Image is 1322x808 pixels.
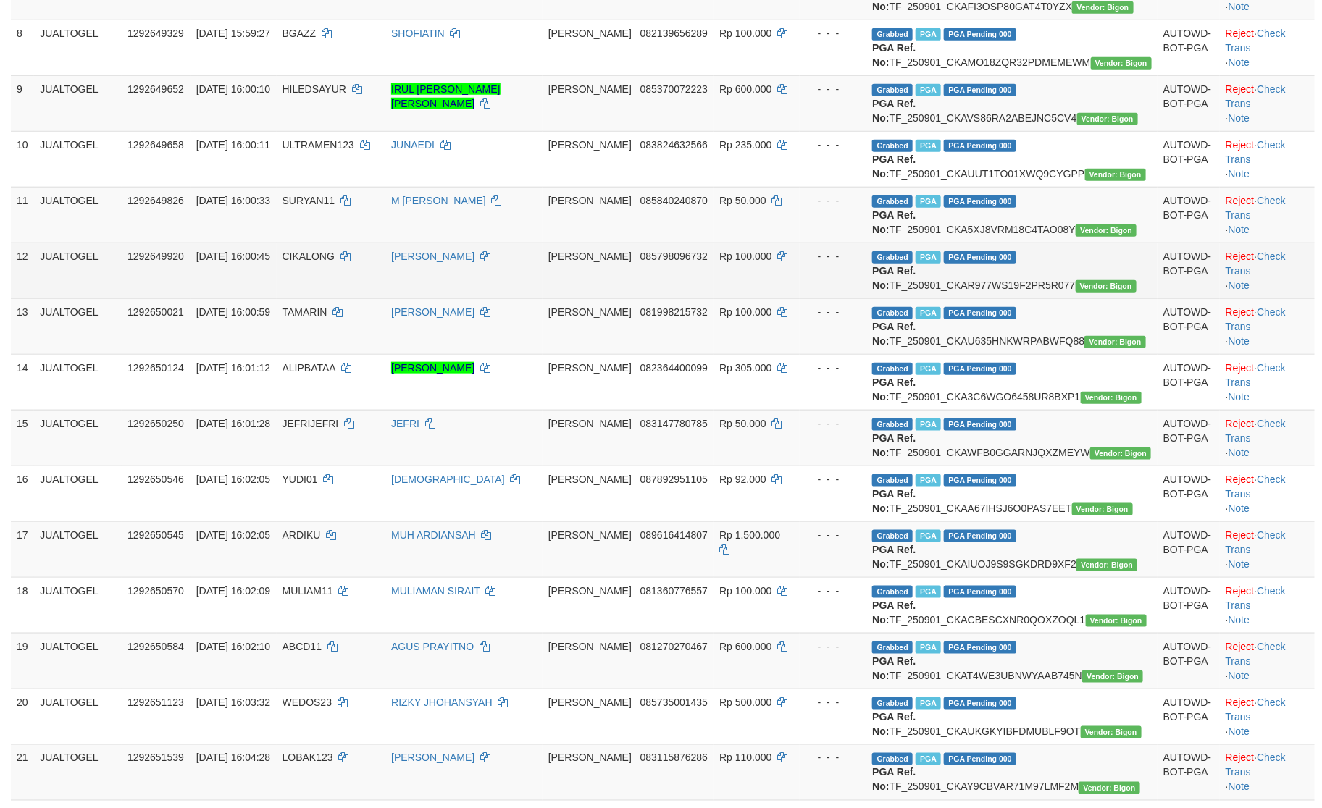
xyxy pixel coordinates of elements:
[1072,503,1133,515] span: Vendor URL: https://checkout31.1velocity.biz
[34,298,122,354] td: JUALTOGEL
[127,529,184,541] span: 1292650545
[872,376,916,403] b: PGA Ref. No:
[283,529,321,541] span: ARDIKU
[127,474,184,485] span: 1292650546
[640,585,708,597] span: Copy 081360776557 to clipboard
[872,321,916,347] b: PGA Ref. No:
[391,474,505,485] a: [DEMOGRAPHIC_DATA]
[872,586,913,598] span: Grabbed
[944,753,1016,765] span: PGA Pending
[391,83,500,109] a: IRUL [PERSON_NAME] [PERSON_NAME]
[1226,585,1286,611] a: Check Trans
[1226,251,1255,262] a: Reject
[1226,585,1255,597] a: Reject
[1158,354,1220,410] td: AUTOWD-BOT-PGA
[34,466,122,521] td: JUALTOGEL
[640,474,708,485] span: Copy 087892951105 to clipboard
[1158,689,1220,744] td: AUTOWD-BOT-PGA
[127,251,184,262] span: 1292649920
[872,418,913,431] span: Grabbed
[916,140,941,152] span: Marked by biranggota1
[391,418,419,429] a: JEFRI
[1226,641,1286,667] a: Check Trans
[916,363,941,375] span: Marked by biranggota1
[34,131,122,187] td: JUALTOGEL
[872,530,913,542] span: Grabbed
[391,362,474,374] a: [PERSON_NAME]
[872,641,913,654] span: Grabbed
[127,697,184,708] span: 1292651123
[127,641,184,652] span: 1292650584
[1226,83,1286,109] a: Check Trans
[866,75,1157,131] td: TF_250901_CKAVS86RA2ABEJNC5CV4
[1220,744,1315,800] td: · ·
[944,641,1016,654] span: PGA Pending
[1158,75,1220,131] td: AUTOWD-BOT-PGA
[1220,20,1315,75] td: · ·
[866,131,1157,187] td: TF_250901_CKAUUT1TO01XWQ9CYGPP
[11,187,34,243] td: 11
[806,82,861,96] div: - - -
[872,488,916,514] b: PGA Ref. No:
[719,529,780,541] span: Rp 1.500.000
[719,28,771,39] span: Rp 100.000
[1220,521,1315,577] td: · ·
[1226,697,1255,708] a: Reject
[872,195,913,208] span: Grabbed
[1229,224,1250,235] a: Note
[548,697,632,708] span: [PERSON_NAME]
[916,195,941,208] span: Marked by biranggota1
[34,521,122,577] td: JUALTOGEL
[872,153,916,180] b: PGA Ref. No:
[866,187,1157,243] td: TF_250901_CKA5XJ8VRM18C4TAO08Y
[640,752,708,764] span: Copy 083115876286 to clipboard
[866,689,1157,744] td: TF_250901_CKAUKGKYIBFDMUBLF9OT
[872,140,913,152] span: Grabbed
[34,187,122,243] td: JUALTOGEL
[283,251,335,262] span: CIKALONG
[1220,633,1315,689] td: · ·
[719,697,771,708] span: Rp 500.000
[719,195,766,206] span: Rp 50.000
[916,251,941,264] span: Marked by biranggota1
[1158,187,1220,243] td: AUTOWD-BOT-PGA
[1226,418,1255,429] a: Reject
[1226,418,1286,444] a: Check Trans
[944,697,1016,710] span: PGA Pending
[1085,169,1146,181] span: Vendor URL: https://checkout31.1velocity.biz
[196,474,270,485] span: [DATE] 16:02:05
[806,193,861,208] div: - - -
[944,474,1016,487] span: PGA Pending
[127,418,184,429] span: 1292650250
[719,418,766,429] span: Rp 50.000
[34,75,122,131] td: JUALTOGEL
[916,753,941,765] span: Marked by biranggota1
[127,752,184,764] span: 1292651539
[196,641,270,652] span: [DATE] 16:02:10
[640,251,708,262] span: Copy 085798096732 to clipboard
[11,20,34,75] td: 8
[1082,670,1143,683] span: Vendor URL: https://checkout31.1velocity.biz
[127,28,184,39] span: 1292649329
[806,695,861,710] div: - - -
[719,139,771,151] span: Rp 235.000
[916,307,941,319] span: Marked by biranggota1
[1226,306,1255,318] a: Reject
[806,26,861,41] div: - - -
[719,641,771,652] span: Rp 600.000
[34,354,122,410] td: JUALTOGEL
[1220,243,1315,298] td: · ·
[719,83,771,95] span: Rp 600.000
[1226,641,1255,652] a: Reject
[1158,577,1220,633] td: AUTOWD-BOT-PGA
[1226,752,1255,764] a: Reject
[1226,752,1286,778] a: Check Trans
[872,544,916,570] b: PGA Ref. No:
[1226,697,1286,723] a: Check Trans
[944,84,1016,96] span: PGA Pending
[866,466,1157,521] td: TF_250901_CKAA67IHSJ6O0PAS7EET
[1226,362,1286,388] a: Check Trans
[1076,559,1137,571] span: Vendor URL: https://checkout31.1velocity.biz
[548,585,632,597] span: [PERSON_NAME]
[127,83,184,95] span: 1292649652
